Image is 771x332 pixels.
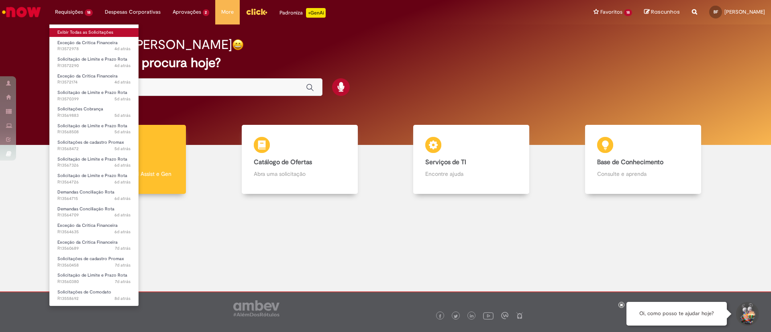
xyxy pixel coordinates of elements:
[114,212,131,218] span: 6d atrás
[114,46,131,52] span: 4d atrás
[57,295,131,302] span: R13558692
[57,146,131,152] span: R13568472
[425,158,466,166] b: Serviços de TI
[114,79,131,85] span: 4d atrás
[279,8,326,18] div: Padroniza
[306,8,326,18] p: +GenAi
[49,238,139,253] a: Aberto R13560689 : Exceção da Crítica Financeira
[735,302,759,326] button: Iniciar Conversa de Suporte
[114,179,131,185] time: 24/09/2025 19:30:52
[57,239,118,245] span: Exceção da Crítica Financeira
[57,279,131,285] span: R13560380
[714,9,718,14] span: BF
[57,272,127,278] span: Solicitação de Limite e Prazo Rota
[57,79,131,86] span: R13572174
[57,262,131,269] span: R13560458
[57,173,127,179] span: Solicitação de Limite e Prazo Rota
[49,72,139,87] a: Aberto R13572174 : Exceção da Crítica Financeira
[557,125,729,194] a: Base de Conhecimento Consulte e aprenda
[49,24,139,306] ul: Requisições
[49,271,139,286] a: Aberto R13560380 : Solicitação de Limite e Prazo Rota
[49,304,139,319] a: Aberto R13556303 : Solicitações de cadastro Promax
[600,8,622,16] span: Favoritos
[254,158,312,166] b: Catálogo de Ofertas
[57,212,131,218] span: R13564709
[115,262,131,268] span: 7d atrás
[114,212,131,218] time: 24/09/2025 19:11:52
[425,170,517,178] p: Encontre ajuda
[114,112,131,118] time: 26/09/2025 10:47:32
[114,179,131,185] span: 6d atrás
[49,171,139,186] a: Aberto R13564726 : Solicitação de Limite e Prazo Rota
[85,9,93,16] span: 18
[57,46,131,52] span: R13572978
[114,146,131,152] time: 25/09/2025 18:04:57
[49,221,139,236] a: Aberto R13564635 : Exceção da Crítica Financeira
[57,90,127,96] span: Solicitação de Limite e Prazo Rota
[49,122,139,136] a: Aberto R13568508 : Solicitação de Limite e Prazo Rota
[214,125,386,194] a: Catálogo de Ofertas Abra uma solicitação
[57,123,127,129] span: Solicitação de Limite e Prazo Rota
[114,129,131,135] time: 25/09/2025 18:13:26
[115,245,131,251] time: 23/09/2025 17:38:44
[385,125,557,194] a: Serviços de TI Encontre ajuda
[57,112,131,119] span: R13569883
[254,170,346,178] p: Abra uma solicitação
[49,188,139,203] a: Aberto R13564715 : Demandas Conciliação Rota
[173,8,201,16] span: Aprovações
[501,312,508,319] img: logo_footer_workplace.png
[57,222,118,228] span: Exceção da Crítica Financeira
[203,9,210,16] span: 2
[105,8,161,16] span: Despesas Corporativas
[724,8,765,15] span: [PERSON_NAME]
[114,96,131,102] time: 26/09/2025 12:22:35
[233,300,279,316] img: logo_footer_ambev_rotulo_gray.png
[57,63,131,69] span: R13572290
[114,229,131,235] time: 24/09/2025 18:08:52
[49,255,139,269] a: Aberto R13560458 : Solicitações de cadastro Promax
[644,8,680,16] a: Rascunhos
[651,8,680,16] span: Rascunhos
[49,39,139,53] a: Aberto R13572978 : Exceção da Crítica Financeira
[49,138,139,153] a: Aberto R13568472 : Solicitações de cadastro Promax
[114,63,131,69] span: 4d atrás
[57,189,114,195] span: Demandas Conciliação Rota
[114,79,131,85] time: 26/09/2025 18:08:46
[69,38,232,52] h2: Boa tarde, [PERSON_NAME]
[57,256,124,262] span: Solicitações de cadastro Promax
[483,310,494,321] img: logo_footer_youtube.png
[42,125,214,194] a: Tirar dúvidas Tirar dúvidas com Lupi Assist e Gen Ai
[49,155,139,170] a: Aberto R13567326 : Solicitação de Limite e Prazo Rota
[114,96,131,102] span: 5d atrás
[57,162,131,169] span: R13567326
[114,112,131,118] span: 5d atrás
[114,295,131,301] span: 8d atrás
[114,146,131,152] span: 5d atrás
[597,170,689,178] p: Consulte e aprenda
[57,73,118,79] span: Exceção da Crítica Financeira
[57,40,118,46] span: Exceção da Crítica Financeira
[57,206,114,212] span: Demandas Conciliação Rota
[49,205,139,220] a: Aberto R13564709 : Demandas Conciliação Rota
[454,314,458,318] img: logo_footer_twitter.png
[114,162,131,168] time: 25/09/2025 15:24:19
[114,295,131,301] time: 23/09/2025 11:44:44
[114,162,131,168] span: 6d atrás
[115,279,131,285] span: 7d atrás
[57,96,131,102] span: R13570399
[57,156,127,162] span: Solicitação de Limite e Prazo Rota
[57,306,124,312] span: Solicitações de cadastro Promax
[57,229,131,235] span: R13564635
[114,196,131,202] span: 6d atrás
[57,129,131,135] span: R13568508
[69,56,702,70] h2: O que você procura hoje?
[115,279,131,285] time: 23/09/2025 16:50:01
[624,9,632,16] span: 18
[49,288,139,303] a: Aberto R13558692 : Solicitações de Comodato
[115,245,131,251] span: 7d atrás
[1,4,42,20] img: ServiceNow
[114,129,131,135] span: 5d atrás
[115,262,131,268] time: 23/09/2025 17:01:09
[114,63,131,69] time: 26/09/2025 19:15:20
[470,314,474,319] img: logo_footer_linkedin.png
